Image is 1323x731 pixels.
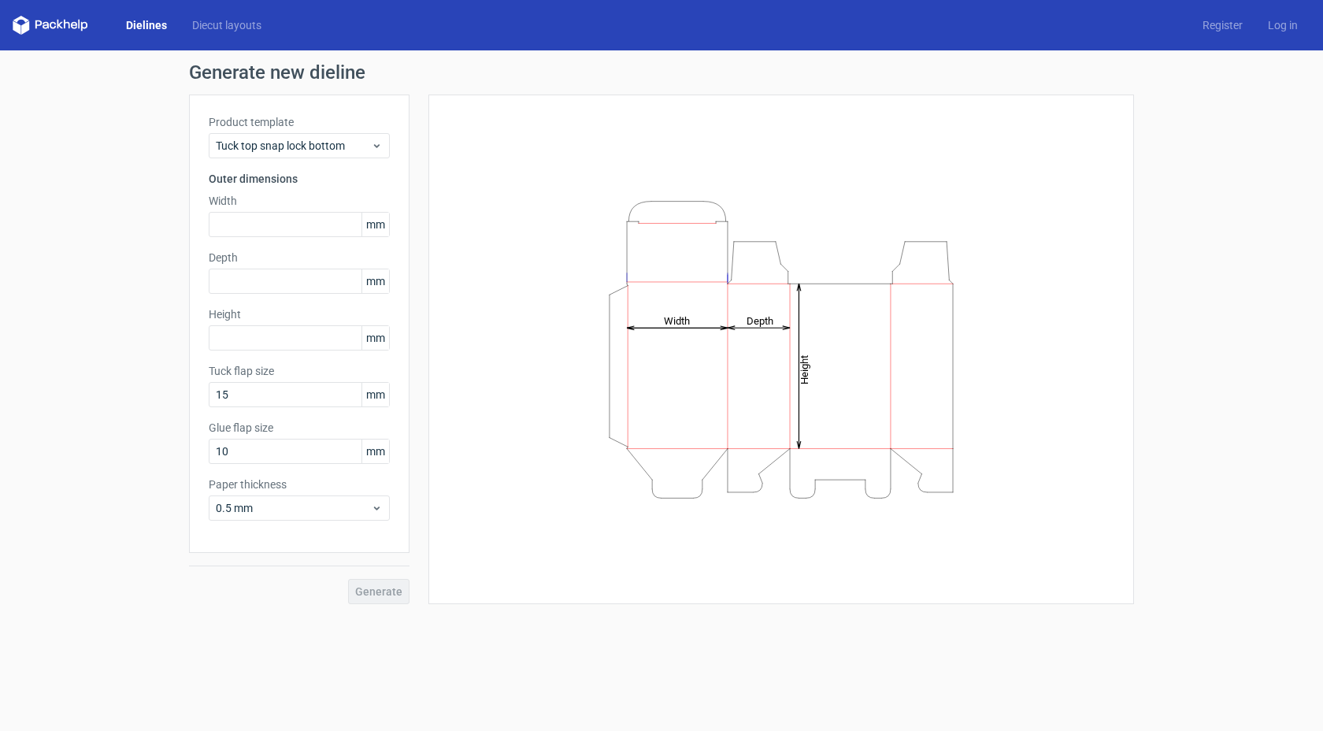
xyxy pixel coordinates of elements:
[209,477,390,492] label: Paper thickness
[799,354,810,384] tspan: Height
[113,17,180,33] a: Dielines
[1255,17,1310,33] a: Log in
[361,440,389,463] span: mm
[209,250,390,265] label: Depth
[361,269,389,293] span: mm
[664,314,690,326] tspan: Width
[1190,17,1255,33] a: Register
[209,171,390,187] h3: Outer dimensions
[209,306,390,322] label: Height
[209,114,390,130] label: Product template
[361,213,389,236] span: mm
[361,383,389,406] span: mm
[216,138,371,154] span: Tuck top snap lock bottom
[209,363,390,379] label: Tuck flap size
[209,420,390,436] label: Glue flap size
[216,500,371,516] span: 0.5 mm
[209,193,390,209] label: Width
[361,326,389,350] span: mm
[189,63,1134,82] h1: Generate new dieline
[180,17,274,33] a: Diecut layouts
[747,314,773,326] tspan: Depth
